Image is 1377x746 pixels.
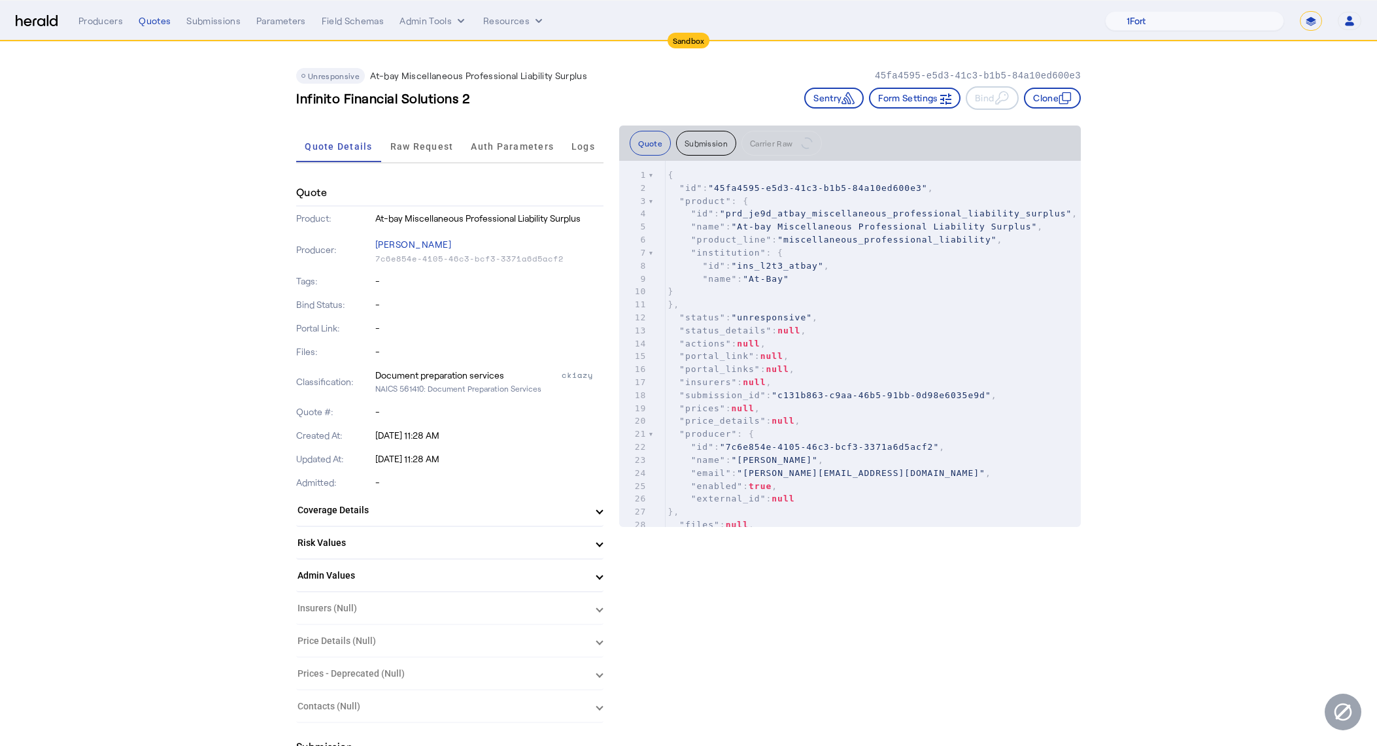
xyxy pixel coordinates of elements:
div: 14 [619,337,648,350]
span: : [668,274,789,284]
div: 1 [619,169,648,182]
span: null [766,364,789,374]
span: null [777,326,800,335]
span: "7c6e854e-4105-46c3-bcf3-3371a6d5acf2" [720,442,939,452]
herald-code-block: quote [619,161,1081,527]
div: 25 [619,480,648,493]
img: Herald Logo [16,15,58,27]
span: "unresponsive" [732,313,813,322]
span: "enabled" [691,481,743,491]
p: Producer: [296,243,373,256]
mat-expansion-panel-header: Admin Values [296,560,603,591]
span: "miscellaneous_professional_liability" [777,235,996,245]
span: : , [668,183,933,193]
span: }, [668,299,679,309]
span: "status" [679,313,726,322]
p: Bind Status: [296,298,373,311]
span: "[PERSON_NAME]" [732,455,818,465]
button: Clone [1024,88,1081,109]
span: "institution" [691,248,766,258]
span: "portal_links" [679,364,760,374]
span: null [772,494,794,503]
span: "ins_l2t3_atbay" [732,261,824,271]
div: 3 [619,195,648,208]
div: 27 [619,505,648,518]
span: Logs [571,142,595,151]
span: : , [668,351,789,361]
span: "status_details" [679,326,772,335]
span: Raw Request [390,142,454,151]
div: 10 [619,285,648,298]
span: "product_line" [691,235,772,245]
span: "At-Bay" [743,274,789,284]
span: "files" [679,520,720,530]
div: 5 [619,220,648,233]
p: [DATE] 11:28 AM [375,452,604,466]
span: "id" [691,209,714,218]
div: 24 [619,467,648,480]
span: "name" [691,222,726,231]
p: Portal Link: [296,322,373,335]
span: Carrier Raw [750,139,792,147]
span: : , [668,339,766,348]
div: 11 [619,298,648,311]
div: 12 [619,311,648,324]
span: "name" [691,455,726,465]
span: } [668,286,673,296]
span: Quote Details [305,142,372,151]
mat-panel-title: Risk Values [297,536,586,550]
p: NAICS 561410: Document Preparation Services [375,382,604,395]
span: : [668,494,794,503]
div: Quotes [139,14,171,27]
span: : , [668,403,760,413]
mat-panel-title: Coverage Details [297,503,586,517]
p: 7c6e854e-4105-46c3-bcf3-3371a6d5acf2 [375,254,604,264]
span: : , [668,520,755,530]
span: "name" [702,274,737,284]
span: : { [668,248,783,258]
p: Tags: [296,275,373,288]
div: 13 [619,324,648,337]
p: Admitted: [296,476,373,489]
span: "price_details" [679,416,766,426]
span: "prd_je9d_atbay_miscellaneous_professional_liability_surplus" [720,209,1072,218]
span: : , [668,222,1043,231]
p: At-bay Miscellaneous Professional Liability Surplus [375,212,604,225]
span: Auth Parameters [471,142,554,151]
p: Created At: [296,429,373,442]
span: : , [668,364,794,374]
div: 18 [619,389,648,402]
p: At-bay Miscellaneous Professional Liability Surplus [370,69,587,82]
button: Sentry [804,88,864,109]
div: 22 [619,441,648,454]
p: [PERSON_NAME] [375,235,604,254]
button: Resources dropdown menu [483,14,545,27]
div: 15 [619,350,648,363]
span: : , [668,261,829,271]
p: Files: [296,345,373,358]
mat-expansion-panel-header: Coverage Details [296,494,603,526]
div: Parameters [256,14,306,27]
div: 20 [619,415,648,428]
span: : , [668,209,1078,218]
p: - [375,275,604,288]
span: "id" [702,261,725,271]
div: 17 [619,376,648,389]
span: : { [668,196,749,206]
button: Form Settings [869,88,960,109]
p: Updated At: [296,452,373,466]
p: Quote #: [296,405,373,418]
button: internal dropdown menu [399,14,467,27]
div: ckiazy [562,369,603,382]
div: 23 [619,454,648,467]
span: null [760,351,783,361]
h4: Quote [296,184,327,200]
p: - [375,345,604,358]
div: 7 [619,246,648,260]
span: "external_id" [691,494,766,503]
button: Carrier Raw [741,131,822,156]
span: "producer" [679,429,737,439]
span: "prices" [679,403,726,413]
span: null [743,377,766,387]
div: 26 [619,492,648,505]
